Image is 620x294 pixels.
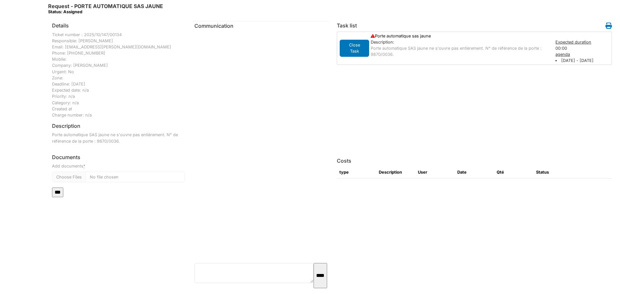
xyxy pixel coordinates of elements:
h6: Details [52,23,69,29]
span: translation missing: en.todo.action.close_task [349,43,360,54]
h6: Request - PORTE AUTOMATIQUE SAS JAUNE [48,3,163,15]
h6: Task list [337,23,357,29]
label: Add documents [52,163,85,169]
h6: Description [52,123,80,129]
th: User [415,167,455,178]
div: Porte automatique sas jaune [367,33,552,39]
th: type [337,167,376,178]
th: Date [455,167,494,178]
div: Ticket number : 2025/10/147/00134 Responsible: [PERSON_NAME] Email: [EMAIL_ADDRESS][PERSON_NAME][... [52,32,185,118]
th: Status [533,167,573,178]
a: Close Task [340,44,369,51]
h6: Costs [337,158,351,164]
div: 00:00 [552,39,614,64]
p: Porte automatique SAS jaune ne s'ouvre pas entièrement. N° de référence de la porte : 9870/0036. [52,132,185,144]
li: [DATE] - [DATE] [555,57,611,64]
th: Qté [494,167,533,178]
span: translation missing: en.communication.communication [194,23,233,29]
p: Porte automatique SAS jaune ne s'ouvre pas entièrement. N° de référence de la porte : 9870/0036. [371,45,549,57]
div: Expected duration [555,39,611,45]
div: Status: Assigned [48,9,163,14]
div: agenda [555,51,611,57]
th: Description [376,167,416,178]
h6: Documents [52,154,185,160]
div: Description: [371,39,549,45]
abbr: required [83,164,85,168]
i: Work order [605,23,612,29]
